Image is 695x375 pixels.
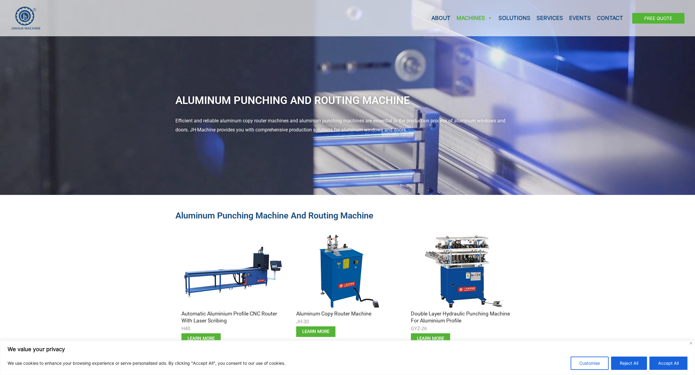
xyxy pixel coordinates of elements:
[181,324,284,333] div: H40
[8,346,687,353] p: We value your privacy
[611,357,647,370] button: Reject All
[181,333,221,344] a: learn more
[302,329,329,334] span: learn more
[181,233,284,310] img: Aluminum Punching and Routing Machine 1
[296,233,399,310] img: Aluminum Punching and Routing Machine 2
[411,333,450,344] a: learn more
[175,116,520,134] div: Efficient and reliable aluminum copy router machines and aluminum punching machines are essential...
[411,324,514,333] div: GYZ-26
[417,336,444,341] span: learn more
[411,310,514,324] h3: Double Layer Hydraulic Punching Machine for Aluminium Profile
[187,336,215,341] span: learn more
[181,310,284,324] h3: Automatic Aluminium Profile CNC Router with Laser Scribing
[175,210,520,221] h2: Aluminum Punching Machine and Routing Machine
[296,317,399,326] div: JH-30
[8,360,285,367] p: We use cookies to enhance your browsing experience or serve personalised ads. By clicking "Accept...
[11,6,41,30] img: JH Aluminium Window & Door Processing Machines
[632,13,684,24] a: Free Quote
[411,233,514,310] img: Aluminum Punching and Routing Machine 3
[296,326,335,337] a: learn more
[175,91,520,110] h1: Aluminum Punching and Routing Machine
[296,310,399,317] h3: Aluminum Copy Router Machine
[690,342,692,344] img: Close
[649,357,687,370] button: Accept All
[571,357,609,370] button: Customise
